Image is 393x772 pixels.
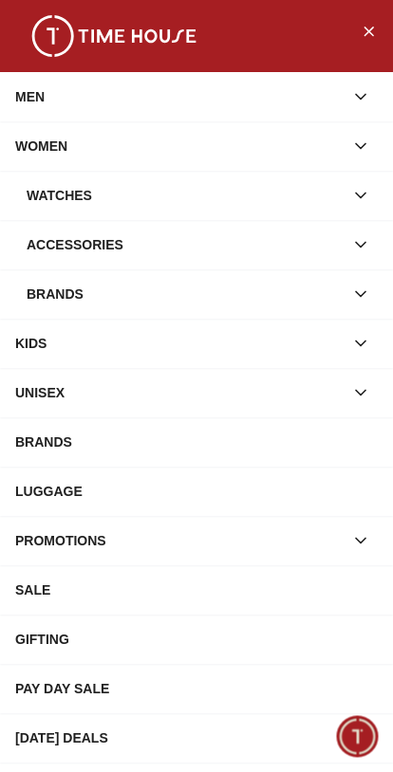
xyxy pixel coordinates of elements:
div: Chat Widget [337,716,379,758]
div: BRANDS [15,425,378,459]
div: MEN [15,80,344,114]
button: Close Menu [353,15,384,46]
div: WOMEN [15,129,344,163]
img: ... [19,15,209,57]
div: GIFTING [15,622,378,656]
div: Watches [27,178,344,212]
div: KIDS [15,326,344,360]
div: PROMOTIONS [15,524,344,558]
div: [DATE] DEALS [15,721,378,755]
div: SALE [15,573,378,607]
div: PAY DAY SALE [15,671,378,706]
div: UNISEX [15,376,344,410]
div: Brands [27,277,344,311]
div: LUGGAGE [15,474,378,508]
div: Accessories [27,228,344,262]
